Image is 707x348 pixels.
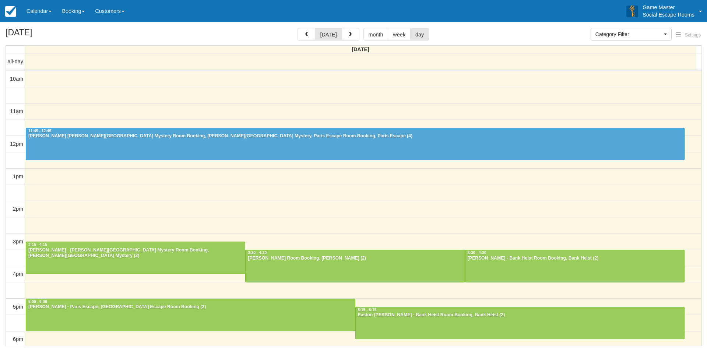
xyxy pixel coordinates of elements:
span: 4pm [13,271,23,277]
a: 5:00 - 6:00[PERSON_NAME] - Paris Escape, [GEOGRAPHIC_DATA] Escape Room Booking (2) [26,299,355,331]
p: Social Escape Rooms [643,11,694,18]
div: [PERSON_NAME] - [PERSON_NAME][GEOGRAPHIC_DATA] Mystery Room Booking, [PERSON_NAME][GEOGRAPHIC_DAT... [28,247,243,259]
a: 3:30 - 4:30[PERSON_NAME] - Bank Heist Room Booking, Bank Heist (2) [465,250,685,282]
span: Settings [685,32,701,38]
button: [DATE] [315,28,342,41]
img: A3 [626,5,638,17]
span: all-day [8,59,23,64]
span: 3:15 - 4:15 [28,243,47,247]
a: 5:15 - 6:15Easton [PERSON_NAME] - Bank Heist Room Booking, Bank Heist (2) [355,307,685,339]
span: 11am [10,108,23,114]
span: 5:15 - 6:15 [358,308,377,312]
div: [PERSON_NAME] - Bank Heist Room Booking, Bank Heist (2) [467,256,682,261]
button: day [410,28,429,41]
div: Easton [PERSON_NAME] - Bank Heist Room Booking, Bank Heist (2) [358,312,683,318]
button: Settings [672,30,705,41]
div: [PERSON_NAME] Room Booking, [PERSON_NAME] (2) [247,256,462,261]
button: week [388,28,411,41]
img: checkfront-main-nav-mini-logo.png [5,6,16,17]
span: 10am [10,76,23,82]
button: Category Filter [591,28,672,41]
p: Game Master [643,4,694,11]
span: 11:45 - 12:45 [28,129,51,133]
span: 2pm [13,206,23,212]
span: 6pm [13,336,23,342]
span: 5pm [13,304,23,310]
span: 3pm [13,239,23,245]
h2: [DATE] [6,28,99,42]
a: 11:45 - 12:45[PERSON_NAME] [PERSON_NAME][GEOGRAPHIC_DATA] Mystery Room Booking, [PERSON_NAME][GEO... [26,128,685,160]
div: [PERSON_NAME] [PERSON_NAME][GEOGRAPHIC_DATA] Mystery Room Booking, [PERSON_NAME][GEOGRAPHIC_DATA]... [28,133,682,139]
a: 3:15 - 4:15[PERSON_NAME] - [PERSON_NAME][GEOGRAPHIC_DATA] Mystery Room Booking, [PERSON_NAME][GEO... [26,242,245,274]
span: 1pm [13,173,23,179]
span: 5:00 - 6:00 [28,300,47,304]
span: Category Filter [595,31,662,38]
a: 3:30 - 4:30[PERSON_NAME] Room Booking, [PERSON_NAME] (2) [245,250,465,282]
span: [DATE] [352,46,369,52]
span: 3:30 - 4:30 [248,251,267,255]
span: 12pm [10,141,23,147]
button: month [363,28,388,41]
div: [PERSON_NAME] - Paris Escape, [GEOGRAPHIC_DATA] Escape Room Booking (2) [28,304,353,310]
span: 3:30 - 4:30 [468,251,486,255]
